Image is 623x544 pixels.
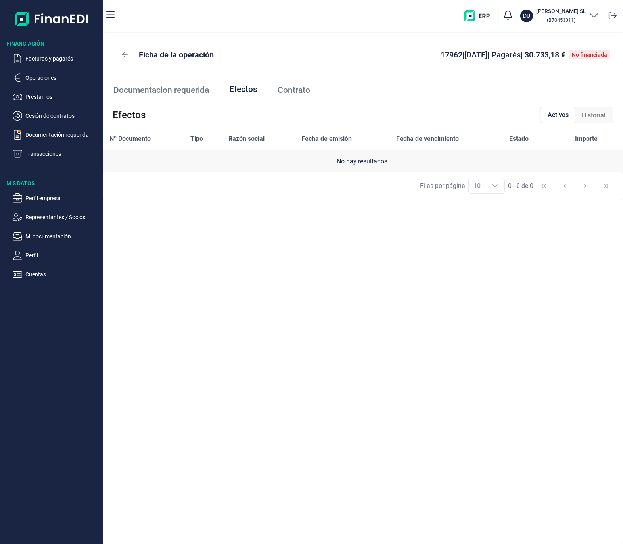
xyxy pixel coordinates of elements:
[25,213,100,222] p: Representantes / Socios
[13,270,100,279] button: Cuentas
[25,73,100,82] p: Operaciones
[13,92,100,102] button: Préstamos
[25,130,100,140] p: Documentación requerida
[420,181,465,191] div: Filas por página
[572,52,607,58] div: No financiada
[396,134,459,144] span: Fecha de vencimiento
[13,111,100,121] button: Cesión de contratos
[25,149,100,159] p: Transacciones
[103,77,219,103] a: Documentacion requerida
[13,232,100,241] button: Mi documentación
[302,134,352,144] span: Fecha de emisión
[113,86,209,94] span: Documentacion requerida
[13,73,100,82] button: Operaciones
[441,50,565,59] span: 17962 | [DATE] | Pagarés | 30.733,18 €
[139,49,214,60] p: Ficha de la operación
[582,111,606,120] span: Historial
[547,17,575,23] small: Copiar cif
[25,111,100,121] p: Cesión de contratos
[228,134,265,144] span: Razón social
[15,6,89,32] img: Logo de aplicación
[534,176,553,195] button: First Page
[25,251,100,260] p: Perfil
[523,12,530,20] p: DU
[109,134,151,144] span: Nº Documento
[109,157,617,166] div: No hay resultados.
[13,130,100,140] button: Documentación requerida
[25,92,100,102] p: Préstamos
[219,77,267,103] a: Efectos
[575,107,612,123] div: Historial
[25,54,100,63] p: Facturas y pagarés
[576,176,595,195] button: Next Page
[575,134,598,144] span: Importe
[13,251,100,260] button: Perfil
[267,77,320,103] a: Contrato
[548,110,569,120] span: Activos
[190,134,203,144] span: Tipo
[278,86,310,94] span: Contrato
[25,232,100,241] p: Mi documentación
[555,176,574,195] button: Previous Page
[464,10,496,21] img: erp
[13,54,100,63] button: Facturas y pagarés
[541,107,575,123] div: Activos
[25,270,100,279] p: Cuentas
[13,213,100,222] button: Representantes / Socios
[485,178,504,193] div: Choose
[13,193,100,203] button: Perfil empresa
[508,183,533,189] span: 0 - 0 de 0
[113,109,146,121] span: Efectos
[509,134,529,144] span: Estado
[536,7,586,15] h3: [PERSON_NAME] SL
[520,7,599,25] button: DU[PERSON_NAME] SL (B70453311)
[229,85,257,94] span: Efectos
[13,149,100,159] button: Transacciones
[25,193,100,203] p: Perfil empresa
[597,176,616,195] button: Last Page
